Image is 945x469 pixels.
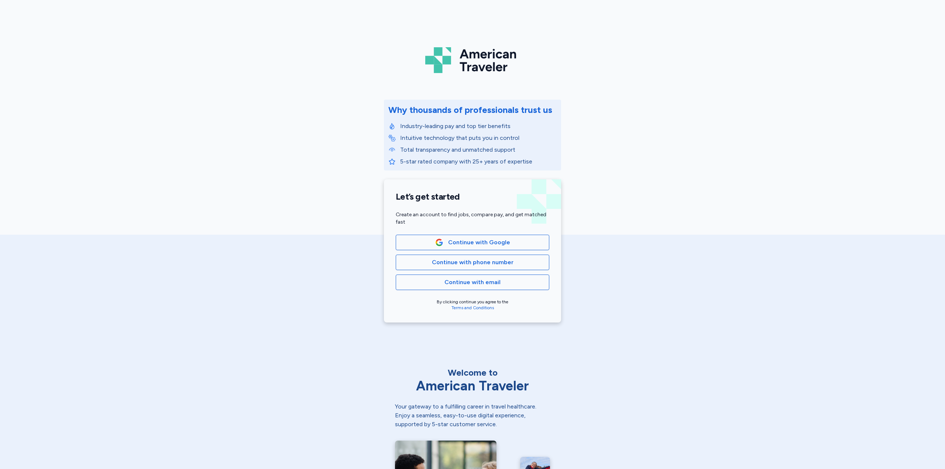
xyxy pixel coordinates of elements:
[396,275,549,290] button: Continue with email
[396,211,549,226] div: Create an account to find jobs, compare pay, and get matched fast
[395,367,550,379] div: Welcome to
[388,104,552,116] div: Why thousands of professionals trust us
[396,255,549,270] button: Continue with phone number
[400,157,557,166] p: 5-star rated company with 25+ years of expertise
[400,134,557,142] p: Intuitive technology that puts you in control
[425,44,520,76] img: Logo
[395,379,550,393] div: American Traveler
[400,145,557,154] p: Total transparency and unmatched support
[396,299,549,311] div: By clicking continue you agree to the
[444,278,501,287] span: Continue with email
[395,402,550,429] div: Your gateway to a fulfilling career in travel healthcare. Enjoy a seamless, easy-to-use digital e...
[451,305,494,310] a: Terms and Conditions
[435,238,443,246] img: Google Logo
[400,122,557,131] p: Industry-leading pay and top tier benefits
[448,238,510,247] span: Continue with Google
[396,191,549,202] h1: Let’s get started
[432,258,513,267] span: Continue with phone number
[396,235,549,250] button: Google LogoContinue with Google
